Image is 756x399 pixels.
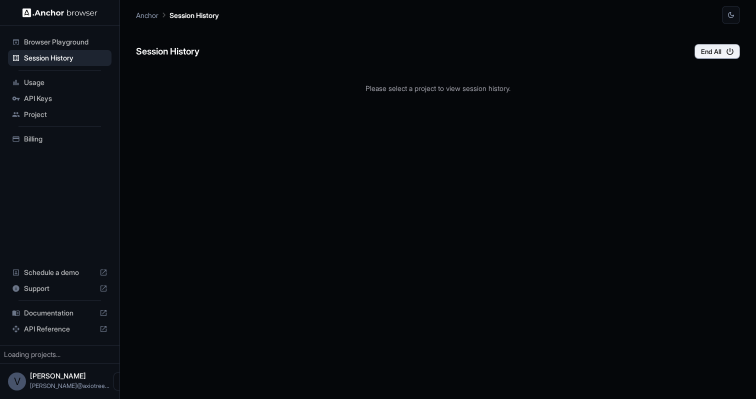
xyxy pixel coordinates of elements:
[24,324,95,334] span: API Reference
[24,93,107,103] span: API Keys
[136,10,158,20] p: Anchor
[24,37,107,47] span: Browser Playground
[24,134,107,144] span: Billing
[8,90,111,106] div: API Keys
[8,372,26,390] div: V
[30,382,109,389] span: vipin@axiotree.com
[113,372,131,390] button: Open menu
[24,308,95,318] span: Documentation
[136,9,219,20] nav: breadcrumb
[169,10,219,20] p: Session History
[24,53,107,63] span: Session History
[8,34,111,50] div: Browser Playground
[8,50,111,66] div: Session History
[8,280,111,296] div: Support
[24,267,95,277] span: Schedule a demo
[8,321,111,337] div: API Reference
[8,106,111,122] div: Project
[30,371,86,380] span: Vipin Tanna
[8,131,111,147] div: Billing
[24,77,107,87] span: Usage
[24,109,107,119] span: Project
[8,74,111,90] div: Usage
[22,8,97,17] img: Anchor Logo
[8,305,111,321] div: Documentation
[136,83,740,93] p: Please select a project to view session history.
[694,44,740,59] button: End All
[8,264,111,280] div: Schedule a demo
[136,44,199,59] h6: Session History
[24,283,95,293] span: Support
[4,349,115,359] div: Loading projects...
